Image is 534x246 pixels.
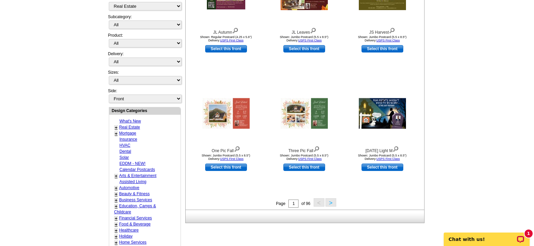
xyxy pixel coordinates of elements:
iframe: LiveChat chat widget [439,225,534,246]
img: view design details [232,26,239,34]
a: use this design [283,45,325,52]
a: Dental [120,149,131,154]
div: JS Harvest [345,26,419,35]
a: use this design [283,164,325,171]
div: Shown: Regular Postcard (4.25 x 5.6") Delivery: [189,35,263,42]
a: + [115,191,118,197]
img: Halloween Light M [359,98,406,129]
div: Subcategory: [108,14,181,32]
div: Product: [108,32,181,51]
div: Delivery: [108,51,181,69]
a: Calendar Postcards [120,167,155,172]
span: Page [276,201,285,206]
a: USPS First Class [376,39,400,42]
a: + [115,234,118,239]
a: use this design [362,45,403,52]
div: Shown: Jumbo Postcard (5.5 x 8.5") Delivery: [345,35,419,42]
img: view design details [389,26,395,34]
img: view design details [392,145,399,152]
a: Mortgage [119,131,136,136]
a: USPS First Class [220,39,244,42]
div: Shown: Jumbo Postcard (5.5 x 8.5") Delivery: [267,154,341,161]
a: + [115,204,118,209]
a: Automotive [119,185,139,190]
a: + [115,131,118,136]
a: + [115,216,118,221]
a: + [115,240,118,245]
a: + [115,222,118,227]
div: JL Autumn [189,26,263,35]
a: + [115,125,118,130]
a: use this design [362,164,403,171]
a: USPS First Class [376,157,400,161]
a: Holiday [119,234,133,239]
img: One Pic Fall [202,98,250,129]
a: Assisted Living [120,179,147,184]
a: Arts & Entertainment [119,173,157,178]
a: + [115,198,118,203]
a: + [115,185,118,191]
a: USPS First Class [220,157,244,161]
div: Shown: Jumbo Postcard (5.5 x 8.5") Delivery: [189,154,263,161]
div: Shown: Jumbo Postcard (5.5 x 8.5") Delivery: [345,154,419,161]
div: JL Leaves [267,26,341,35]
a: Real Estate [119,125,140,130]
a: HVAC [120,143,130,148]
a: Healthcare [119,228,139,233]
a: Home Services [119,240,147,245]
a: + [115,228,118,233]
a: USPS First Class [298,157,322,161]
div: Three Pic Fall [267,145,341,154]
div: Sizes: [108,69,181,88]
a: Food & Beverage [119,222,151,226]
a: Business Services [119,198,152,202]
a: USPS First Class [298,39,322,42]
a: + [115,173,118,179]
a: What's New [120,119,141,124]
div: Design Categories [109,107,181,114]
a: use this design [205,164,247,171]
a: Insurance [120,137,137,142]
div: One Pic Fall [189,145,263,154]
button: > [325,198,336,207]
a: Beauty & Fitness [119,191,150,196]
img: view design details [310,26,316,34]
img: Three Pic Fall [281,98,328,129]
a: Solar [120,155,129,160]
a: Financial Services [119,216,152,220]
div: [DATE] Light M [345,145,419,154]
div: Shown: Jumbo Postcard (5.5 x 8.5") Delivery: [267,35,341,42]
a: EDDM - NEW! [120,161,146,166]
a: use this design [205,45,247,52]
span: of 96 [301,201,310,206]
a: Education, Camps & Childcare [114,204,156,214]
img: view design details [234,145,240,152]
button: < [314,198,324,207]
img: view design details [313,145,320,152]
div: Side: [108,88,181,104]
